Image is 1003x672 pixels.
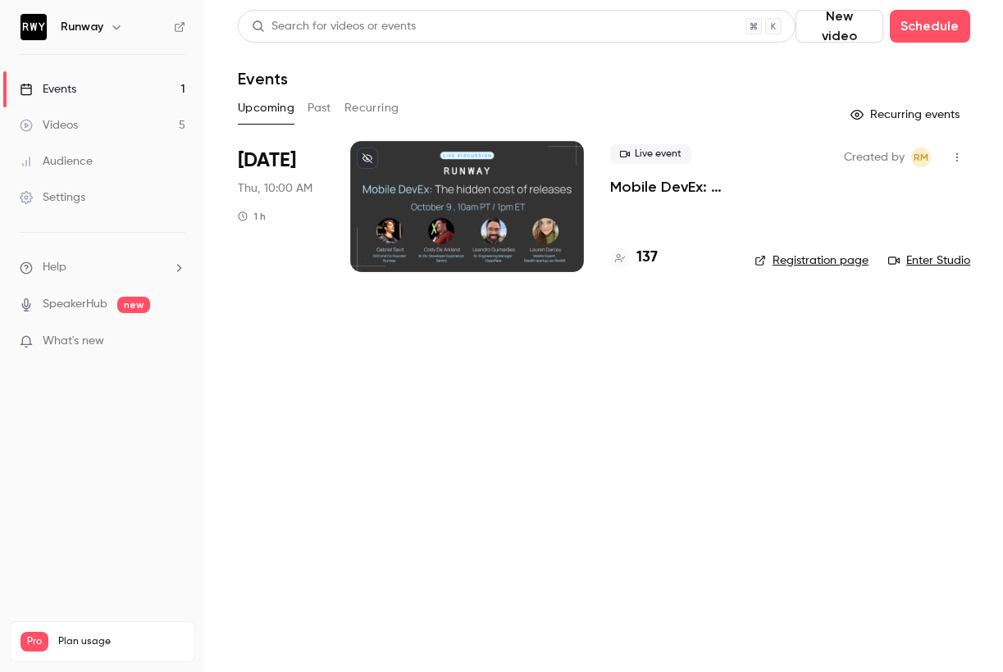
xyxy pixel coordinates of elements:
a: 137 [610,247,658,269]
div: Audience [20,153,93,170]
a: Mobile DevEx: The true cost of mobile releases [610,177,728,197]
img: Runway [21,14,47,40]
div: Videos [20,117,78,134]
span: Pro [21,632,48,652]
button: Past [308,95,331,121]
span: new [117,297,150,313]
span: Help [43,259,66,276]
div: Events [20,81,76,98]
span: What's new [43,333,104,350]
h1: Events [238,69,288,89]
div: 1 h [238,210,266,223]
div: Settings [20,189,85,206]
iframe: Noticeable Trigger [166,334,185,349]
div: Search for videos or events [252,18,416,35]
span: Created by [844,148,905,167]
span: Live event [610,144,691,164]
a: Registration page [755,252,869,269]
button: Schedule [890,10,970,43]
span: [DATE] [238,148,296,174]
span: Plan usage [58,635,185,648]
button: Recurring [344,95,399,121]
h6: Runway [61,19,103,35]
span: RM [914,148,928,167]
button: Recurring events [843,102,970,128]
div: Oct 9 Thu, 1:00 PM (America/New York) [238,141,324,272]
span: Thu, 10:00 AM [238,180,312,197]
span: Riley Maguire [911,148,931,167]
h4: 137 [636,247,658,269]
li: help-dropdown-opener [20,259,185,276]
button: New video [796,10,883,43]
a: SpeakerHub [43,296,107,313]
button: Upcoming [238,95,294,121]
a: Enter Studio [888,252,970,269]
